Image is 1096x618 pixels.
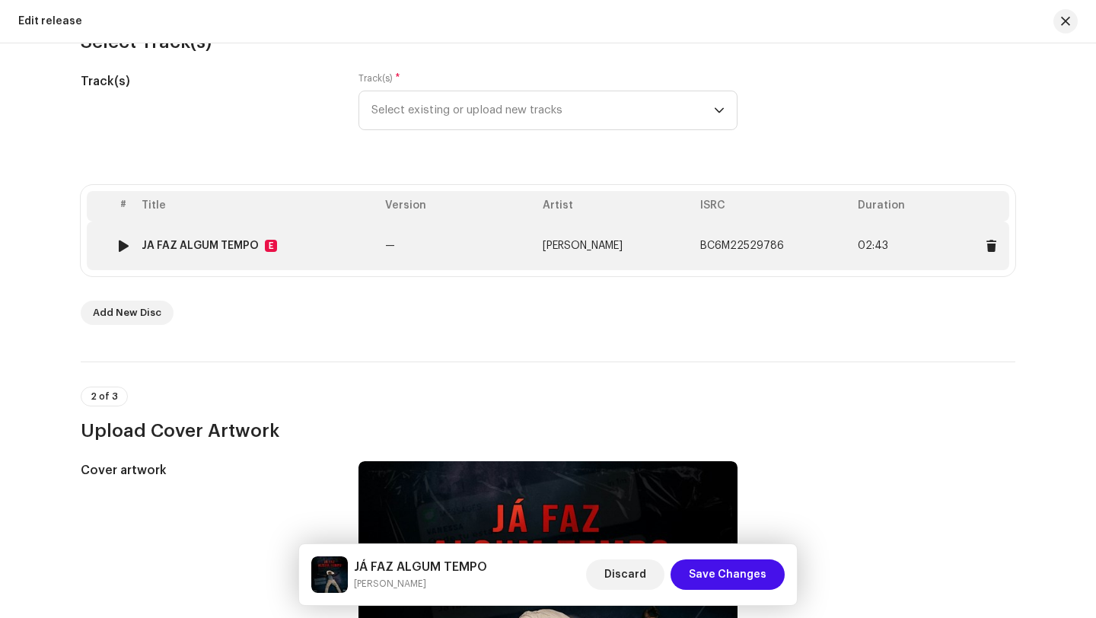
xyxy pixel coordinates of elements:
[604,559,646,590] span: Discard
[81,419,1015,443] h3: Upload Cover Artwork
[543,241,623,251] span: Márcio Mb
[135,191,379,221] th: Title
[81,461,334,479] h5: Cover artwork
[689,559,766,590] span: Save Changes
[858,240,888,252] span: 02:43
[81,72,334,91] h5: Track(s)
[586,559,664,590] button: Discard
[354,558,487,576] h5: JÁ FAZ ALGUM TEMPO
[265,240,277,252] div: E
[714,91,725,129] div: dropdown trigger
[142,240,259,252] div: JÁ FAZ ALGUM TEMPO
[700,241,784,251] span: BC6M22529786
[311,556,348,593] img: 12d7c623-7b47-404f-bf5f-f2b5696200cb
[371,91,714,129] span: Select existing or upload new tracks
[537,191,694,221] th: Artist
[694,191,852,221] th: ISRC
[379,191,537,221] th: Version
[354,576,487,591] small: JÁ FAZ ALGUM TEMPO
[852,191,1009,221] th: Duration
[385,241,395,251] span: —
[358,72,400,84] label: Track(s)
[671,559,785,590] button: Save Changes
